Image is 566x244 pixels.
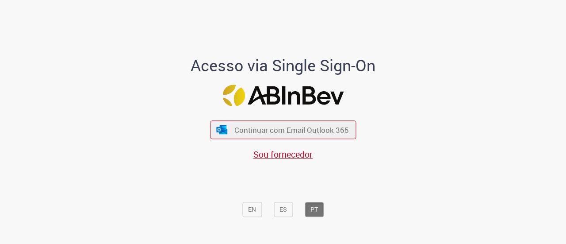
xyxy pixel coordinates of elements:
h1: Acesso via Single Sign-On [161,57,406,74]
button: ícone Azure/Microsoft 360 Continuar com Email Outlook 365 [210,121,356,139]
button: PT [305,202,324,217]
img: Logo ABInBev [222,85,344,106]
span: Continuar com Email Outlook 365 [234,125,349,135]
button: EN [242,202,262,217]
button: ES [274,202,293,217]
img: ícone Azure/Microsoft 360 [216,125,228,134]
a: Sou fornecedor [253,148,313,160]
